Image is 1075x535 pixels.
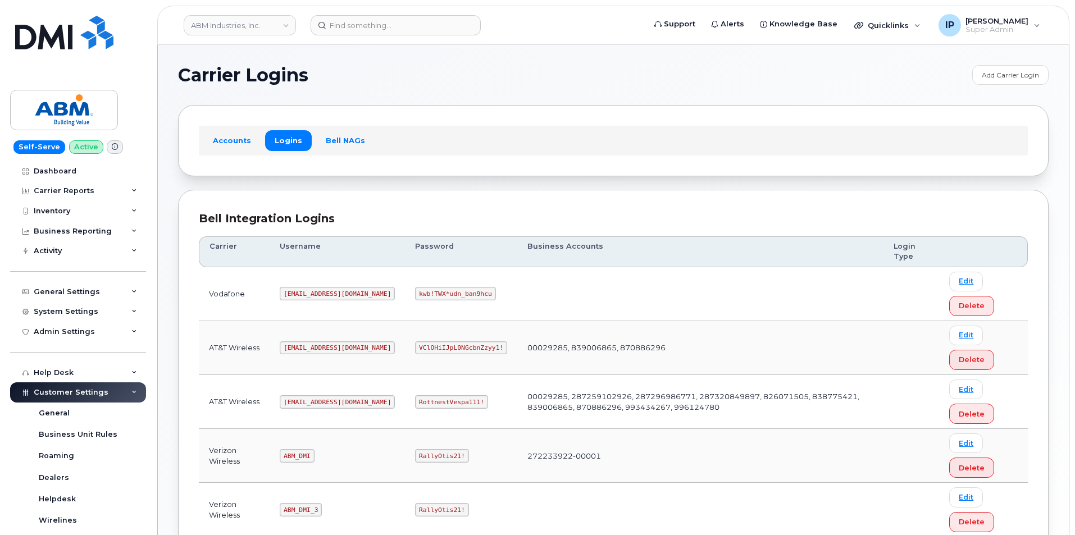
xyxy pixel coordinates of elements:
[949,272,983,291] a: Edit
[949,379,983,399] a: Edit
[415,287,495,300] code: kwb!TWX*udn_ban9hcu
[178,67,308,84] span: Carrier Logins
[517,236,883,267] th: Business Accounts
[280,449,314,463] code: ABM_DMI
[972,65,1049,85] a: Add Carrier Login
[517,429,883,483] td: 272233922-00001
[517,375,883,429] td: 00029285, 287259102926, 287296986771, 287320849897, 826071505, 838775421, 839006865, 870886296, 9...
[949,487,983,507] a: Edit
[949,433,983,453] a: Edit
[405,236,517,267] th: Password
[280,395,395,409] code: [EMAIL_ADDRESS][DOMAIN_NAME]
[415,503,468,516] code: RallyOtis21!
[280,341,395,355] code: [EMAIL_ADDRESS][DOMAIN_NAME]
[949,458,994,478] button: Delete
[199,375,270,429] td: AT&T Wireless
[959,463,985,473] span: Delete
[316,130,375,150] a: Bell NAGs
[883,236,939,267] th: Login Type
[949,512,994,532] button: Delete
[949,326,983,345] a: Edit
[199,429,270,483] td: Verizon Wireless
[270,236,405,267] th: Username
[949,296,994,316] button: Delete
[415,395,488,409] code: RottnestVespa111!
[265,130,312,150] a: Logins
[415,449,468,463] code: RallyOtis21!
[199,211,1028,227] div: Bell Integration Logins
[517,321,883,375] td: 00029285, 839006865, 870886296
[959,516,985,527] span: Delete
[949,350,994,370] button: Delete
[280,503,322,516] code: ABM_DMI_3
[959,409,985,419] span: Delete
[949,404,994,424] button: Delete
[199,267,270,321] td: Vodafone
[959,354,985,365] span: Delete
[203,130,261,150] a: Accounts
[959,300,985,311] span: Delete
[199,236,270,267] th: Carrier
[280,287,395,300] code: [EMAIL_ADDRESS][DOMAIN_NAME]
[415,341,507,355] code: VClOHiIJpL0NGcbnZzyy1!
[199,321,270,375] td: AT&T Wireless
